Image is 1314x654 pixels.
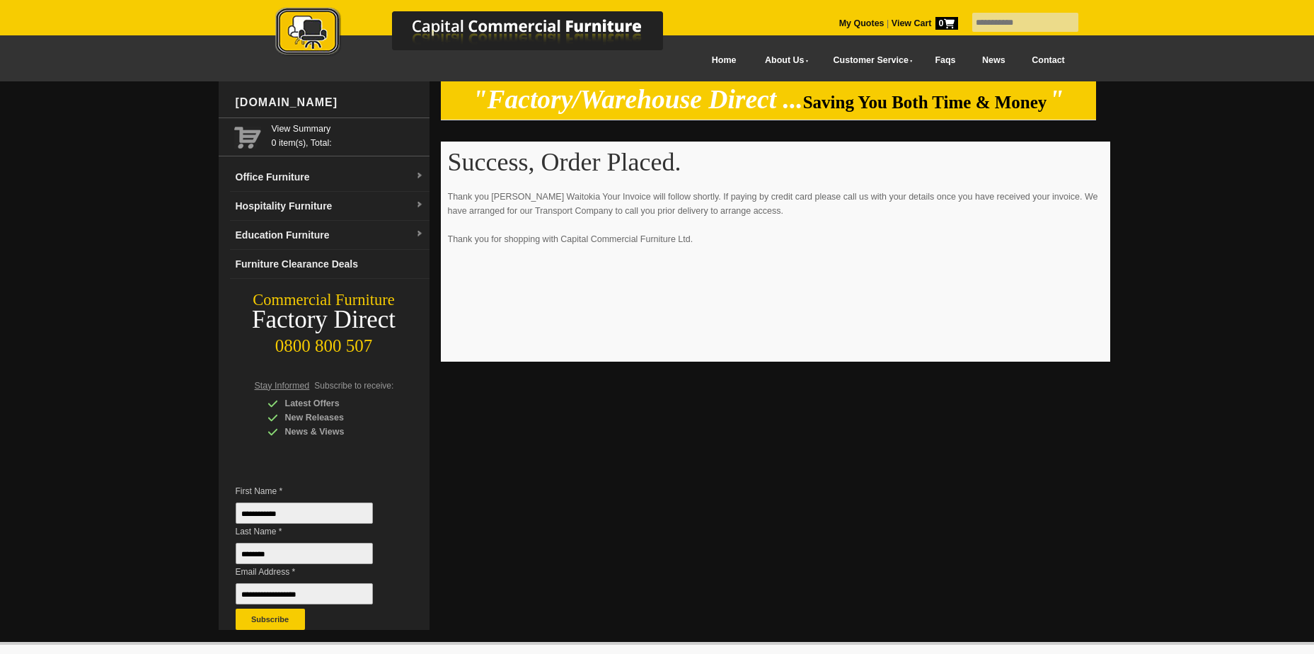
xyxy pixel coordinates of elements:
[892,18,958,28] strong: View Cart
[236,7,732,63] a: Capital Commercial Furniture Logo
[267,396,402,411] div: Latest Offers
[1049,85,1064,114] em: "
[415,230,424,239] img: dropdown
[236,503,373,524] input: First Name *
[448,149,1103,176] h1: Success, Order Placed.
[236,543,373,564] input: Last Name *
[935,17,958,30] span: 0
[267,411,402,425] div: New Releases
[236,609,305,630] button: Subscribe
[267,425,402,439] div: News & Views
[817,45,921,76] a: Customer Service
[473,85,803,114] em: "Factory/Warehouse Direct ...
[749,45,817,76] a: About Us
[889,18,957,28] a: View Cart0
[230,221,430,250] a: Education Furnituredropdown
[969,45,1018,76] a: News
[236,524,394,539] span: Last Name *
[230,163,430,192] a: Office Furnituredropdown
[236,583,373,604] input: Email Address *
[219,310,430,330] div: Factory Direct
[230,81,430,124] div: [DOMAIN_NAME]
[255,381,310,391] span: Stay Informed
[236,7,732,59] img: Capital Commercial Furniture Logo
[236,565,394,579] span: Email Address *
[230,250,430,279] a: Furniture Clearance Deals
[415,172,424,180] img: dropdown
[236,484,394,498] span: First Name *
[1018,45,1078,76] a: Contact
[230,192,430,221] a: Hospitality Furnituredropdown
[415,201,424,210] img: dropdown
[272,122,424,148] span: 0 item(s), Total:
[314,381,393,391] span: Subscribe to receive:
[272,122,424,136] a: View Summary
[922,45,969,76] a: Faqs
[219,290,430,310] div: Commercial Furniture
[839,18,884,28] a: My Quotes
[448,190,1103,260] p: Thank you [PERSON_NAME] Waitokia Your Invoice will follow shortly. If paying by credit card pleas...
[803,93,1047,112] span: Saving You Both Time & Money
[219,329,430,356] div: 0800 800 507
